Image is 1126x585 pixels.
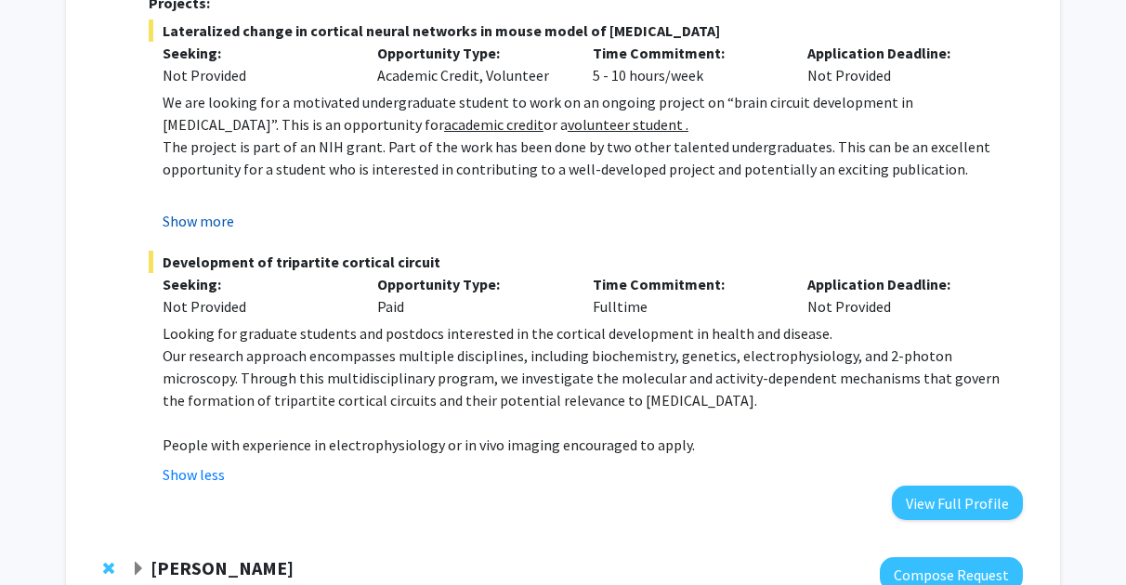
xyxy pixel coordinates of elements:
div: 5 - 10 hours/week [579,42,794,86]
span: Expand Jeffrey Tornheim Bookmark [131,562,146,577]
div: Not Provided [793,42,1009,86]
div: Not Provided [163,64,350,86]
div: Not Provided [163,295,350,318]
p: Time Commitment: [593,42,780,64]
p: We are looking for a motivated undergraduate student to work on an ongoing project on “brain circ... [163,91,1023,136]
p: Application Deadline: [807,42,995,64]
span: Lateralized change in cortical neural networks in mouse model of [MEDICAL_DATA] [149,19,1023,42]
iframe: Chat [14,501,79,571]
p: People with experience in electrophysiology or in vivo imaging encouraged to apply. [163,434,1023,456]
div: Not Provided [793,273,1009,318]
span: Development of tripartite cortical circuit [149,251,1023,273]
button: Show more [163,210,234,232]
p: Seeking: [163,273,350,295]
u: academic credit [444,115,543,134]
p: Opportunity Type: [377,273,565,295]
p: Opportunity Type: [377,42,565,64]
span: Remove Jeffrey Tornheim from bookmarks [103,561,114,576]
button: Show less [163,463,225,486]
u: volunteer student . [568,115,688,134]
div: Fulltime [579,273,794,318]
p: Seeking: [163,42,350,64]
div: Academic Credit, Volunteer [363,42,579,86]
p: Looking for graduate students and postdocs interested in the cortical development in health and d... [163,322,1023,344]
p: The project is part of an NIH grant. Part of the work has been done by two other talented undergr... [163,136,1023,180]
p: Application Deadline: [807,273,995,295]
strong: [PERSON_NAME] [151,556,294,579]
p: Our research approach encompasses multiple disciplines, including biochemistry, genetics, electro... [163,344,1023,411]
div: Paid [363,273,579,318]
p: Time Commitment: [593,273,780,295]
button: View Full Profile [892,486,1023,520]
